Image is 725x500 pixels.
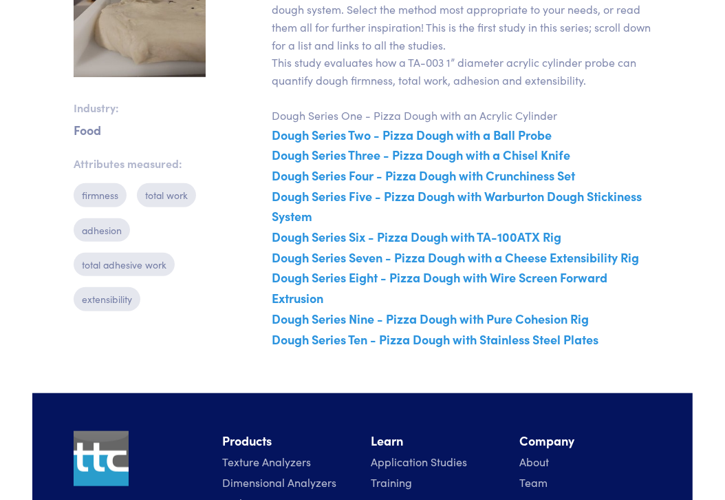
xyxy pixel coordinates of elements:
li: Company [519,431,651,451]
a: Training [371,475,412,490]
a: Dough Series Eight - Pizza Dough with Wire Screen Forward Extrusion [272,269,607,306]
a: Dough Series Nine - Pizza Dough with Pure Cohesion Rig [272,310,589,327]
a: Texture Analyzers [222,454,311,469]
a: About [519,454,549,469]
a: Dough Series Ten - Pizza Dough with Stainless Steel Plates [272,331,598,348]
p: extensibility [74,287,140,311]
p: Industry: [74,99,206,117]
li: Learn [371,431,503,451]
a: Application Studies [371,454,467,469]
p: adhesion [74,218,130,242]
a: Dough Series Three - Pizza Dough with a Chisel Knife [272,146,570,163]
a: Dough Series Two - Pizza Dough with a Ball Probe [272,126,552,143]
p: Attributes measured: [74,155,206,173]
p: Food [74,127,206,132]
p: firmness [74,183,127,207]
a: Dough Series Five - Pizza Dough with Warburton Dough Stickiness System [272,187,642,225]
img: ttc_logo_1x1_v1.0.png [74,431,129,486]
a: Dough Series Four - Pizza Dough with Crunchiness Set [272,167,575,184]
a: Dough Series Seven - Pizza Dough with a Cheese Extensibility Rig [272,249,639,266]
a: Team [519,475,548,490]
a: Dimensional Analyzers [222,475,336,490]
p: total adhesive work [74,253,175,276]
li: Products [222,431,354,451]
a: Dough Series Six - Pizza Dough with TA-100ATX Rig [272,228,561,245]
p: total work [137,183,196,207]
